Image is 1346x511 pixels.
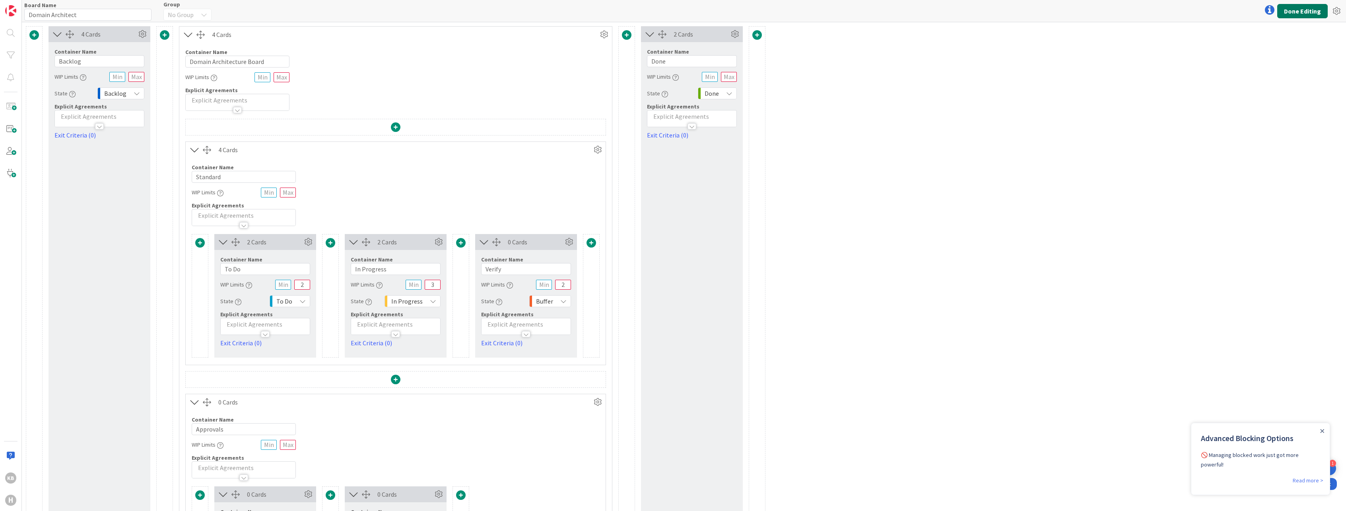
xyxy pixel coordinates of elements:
[294,280,310,290] input: Max
[377,490,433,499] div: 0 Cards
[481,277,513,292] div: WIP Limits
[481,338,571,348] a: Exit Criteria (0)
[54,103,107,110] span: Explicit Agreements
[192,171,296,183] input: Add container name...
[351,277,383,292] div: WIP Limits
[261,188,277,197] input: Min
[702,72,718,82] input: Min
[54,130,144,140] a: Exit Criteria (0)
[481,294,502,308] div: State
[163,2,180,7] span: Group
[351,338,441,348] a: Exit Criteria (0)
[481,311,534,318] span: Explicit Agreements
[218,145,592,155] div: 4 Cards
[109,72,125,82] input: Min
[54,48,97,55] label: Container Name
[128,72,144,82] input: Max
[247,490,302,499] div: 0 Cards
[276,296,292,307] span: To Do
[261,440,277,450] input: Min
[391,296,423,307] span: In Progress
[220,256,262,263] label: Container Name
[185,56,289,68] input: Add container name...
[192,423,296,435] input: Add container name...
[406,280,421,290] input: Min
[351,311,403,318] span: Explicit Agreements
[647,70,679,84] div: WIP Limits
[705,88,719,99] span: Done
[192,202,244,209] span: Explicit Agreements
[24,2,56,9] label: Board Name
[192,437,223,452] div: WIP Limits
[647,130,737,140] a: Exit Criteria (0)
[168,9,194,20] span: No Group
[54,55,144,67] input: Add container name...
[1277,4,1328,18] button: Done Editing
[54,70,86,84] div: WIP Limits
[185,48,227,56] label: Container Name
[425,280,441,290] input: Max
[192,164,234,171] label: Container Name
[254,72,270,82] input: Min
[54,86,76,101] div: State
[275,280,291,290] input: Min
[274,72,289,82] input: Max
[351,294,372,308] div: State
[192,185,223,199] div: WIP Limits
[192,416,234,423] label: Container Name
[647,48,689,55] label: Container Name
[185,87,238,94] span: Explicit Agreements
[377,237,433,247] div: 2 Cards
[555,280,571,290] input: Max
[192,454,244,461] span: Explicit Agreements
[508,237,563,247] div: 0 Cards
[81,29,136,39] div: 4 Cards
[536,296,553,307] span: Buffer
[351,256,393,263] label: Container Name
[220,338,310,348] a: Exit Criteria (0)
[17,1,36,11] span: Support
[280,188,296,197] input: Max
[647,103,699,110] span: Explicit Agreements
[218,397,592,407] div: 0 Cards
[536,280,552,290] input: Min
[185,70,217,84] div: WIP Limits
[674,29,729,39] div: 2 Cards
[481,263,571,275] input: Add container name...
[220,263,310,275] input: Add container name...
[1329,460,1336,467] div: 1
[647,55,737,67] input: Add container name...
[220,294,241,308] div: State
[220,311,273,318] span: Explicit Agreements
[5,472,16,484] div: KB
[351,263,441,275] input: Add container name...
[647,86,668,101] div: State
[247,237,302,247] div: 2 Cards
[1191,423,1330,495] iframe: UserGuiding Product Updates Slide Out
[721,72,737,82] input: Max
[481,256,523,263] label: Container Name
[212,30,598,39] div: 4 Cards
[220,277,252,292] div: WIP Limits
[104,88,126,99] span: Backlog
[280,440,296,450] input: Max
[5,495,16,506] div: H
